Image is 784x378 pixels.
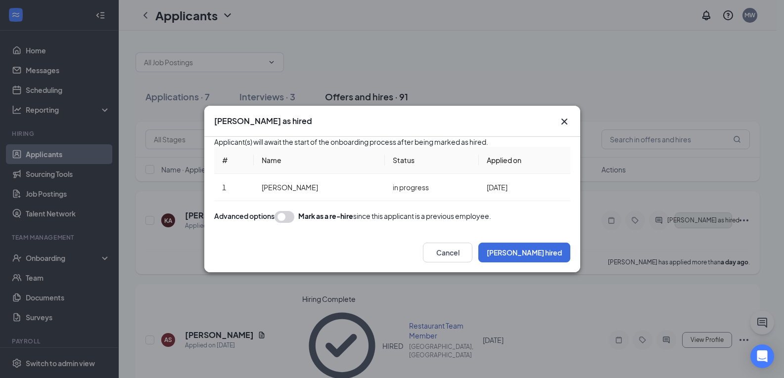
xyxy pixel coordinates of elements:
[558,116,570,127] button: Close
[253,147,384,174] th: Name
[478,243,570,262] button: [PERSON_NAME] hired
[423,243,472,262] button: Cancel
[558,116,570,127] svg: Cross
[384,174,478,201] td: in progress
[298,211,491,221] div: since this applicant is a previous employee.
[750,344,774,368] div: Open Intercom Messenger
[214,116,312,126] h3: [PERSON_NAME] as hired
[298,211,353,220] b: Mark as a re-hire
[479,147,570,174] th: Applied on
[479,174,570,201] td: [DATE]
[214,211,275,223] div: Advanced options
[384,147,478,174] th: Status
[253,174,384,201] td: [PERSON_NAME]
[214,137,570,147] div: Applicant(s) will await the start of the onboarding process after being marked as hired.
[214,147,254,174] th: #
[222,183,226,192] span: 1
